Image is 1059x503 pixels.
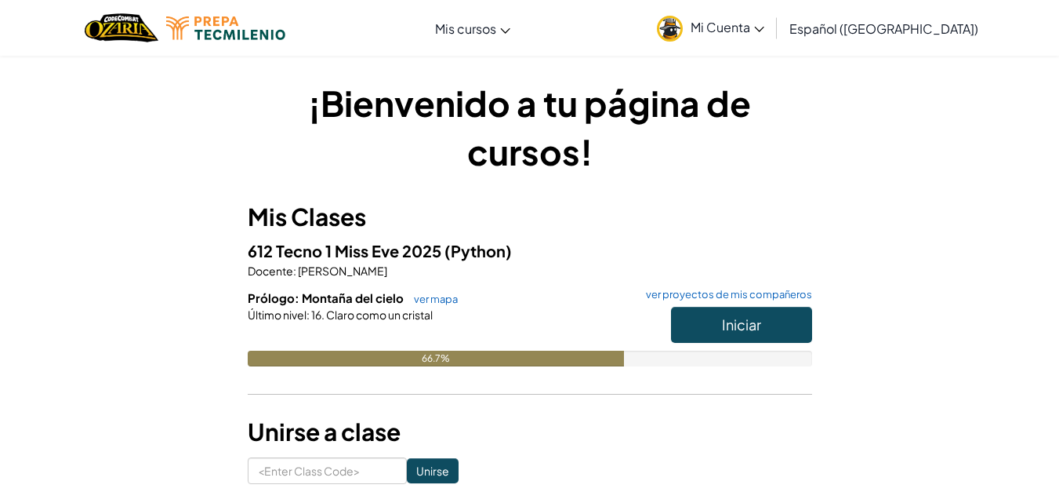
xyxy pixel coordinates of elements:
div: 66.7% [248,351,624,366]
button: Iniciar [671,307,812,343]
span: 612 Tecno 1 Miss Eve 2025 [248,241,444,261]
h3: Unirse a clase [248,414,812,450]
span: Mi Cuenta [691,19,764,35]
span: Docente [248,264,293,278]
img: Tecmilenio logo [166,16,285,40]
input: <Enter Class Code> [248,457,407,484]
span: [PERSON_NAME] [296,264,387,278]
span: Español ([GEOGRAPHIC_DATA]) [789,20,978,37]
a: ver mapa [406,293,458,305]
img: avatar [657,16,683,42]
span: : [306,308,310,322]
h1: ¡Bienvenido a tu página de cursos! [248,78,812,176]
a: Mis cursos [427,7,518,49]
span: Iniciar [722,315,761,334]
a: Mi Cuenta [649,3,772,53]
span: Último nivel [248,308,306,322]
a: Ozaria by CodeCombat logo [85,12,158,44]
span: Claro como un cristal [325,308,433,322]
span: (Python) [444,241,512,261]
span: Prólogo: Montaña del cielo [248,290,406,305]
a: Español ([GEOGRAPHIC_DATA]) [782,7,986,49]
span: 16. [310,308,325,322]
input: Unirse [407,458,459,483]
span: : [293,264,296,278]
span: Mis cursos [435,20,496,37]
h3: Mis Clases [248,199,812,235]
a: ver proyectos de mis compañeros [638,290,812,300]
img: Home [85,12,158,44]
